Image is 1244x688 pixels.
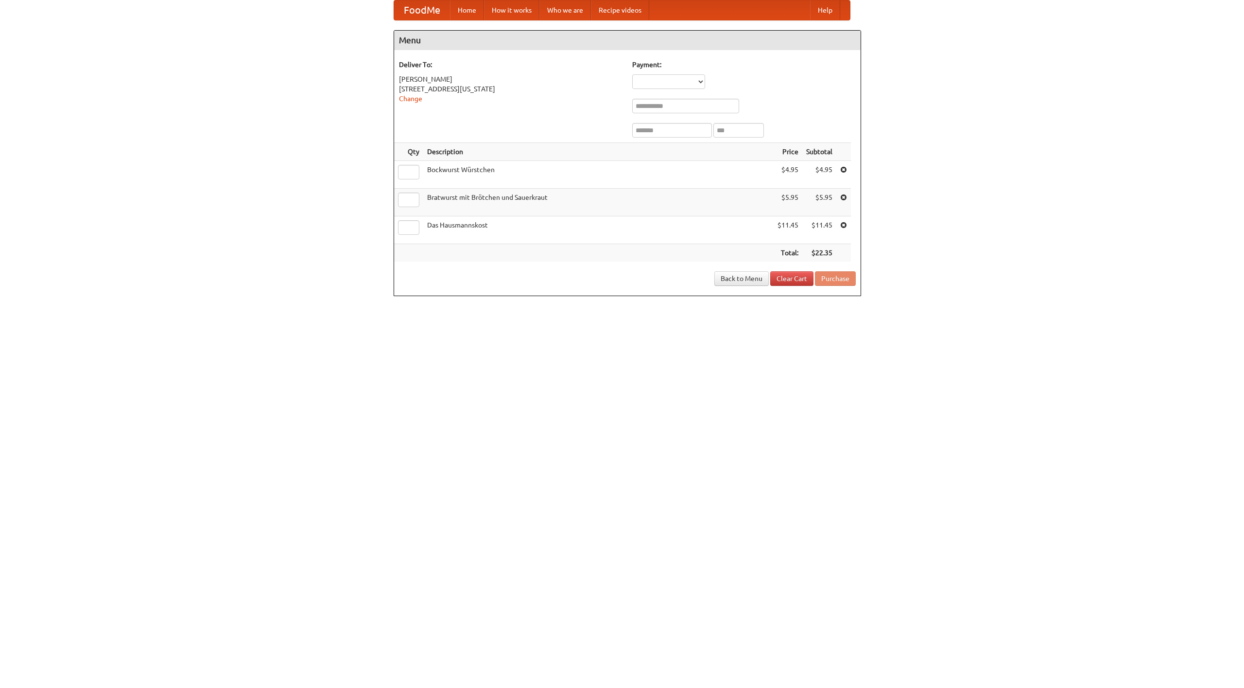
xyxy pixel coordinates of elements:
[802,143,836,161] th: Subtotal
[591,0,649,20] a: Recipe videos
[774,161,802,189] td: $4.95
[802,216,836,244] td: $11.45
[774,143,802,161] th: Price
[632,60,856,70] h5: Payment:
[774,216,802,244] td: $11.45
[802,244,836,262] th: $22.35
[810,0,840,20] a: Help
[815,271,856,286] button: Purchase
[539,0,591,20] a: Who we are
[484,0,539,20] a: How it works
[423,161,774,189] td: Bockwurst Würstchen
[774,244,802,262] th: Total:
[802,189,836,216] td: $5.95
[423,216,774,244] td: Das Hausmannskost
[714,271,769,286] a: Back to Menu
[423,189,774,216] td: Bratwurst mit Brötchen und Sauerkraut
[399,95,422,103] a: Change
[770,271,813,286] a: Clear Cart
[394,31,861,50] h4: Menu
[802,161,836,189] td: $4.95
[394,0,450,20] a: FoodMe
[423,143,774,161] th: Description
[774,189,802,216] td: $5.95
[399,60,622,70] h5: Deliver To:
[450,0,484,20] a: Home
[394,143,423,161] th: Qty
[399,74,622,84] div: [PERSON_NAME]
[399,84,622,94] div: [STREET_ADDRESS][US_STATE]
